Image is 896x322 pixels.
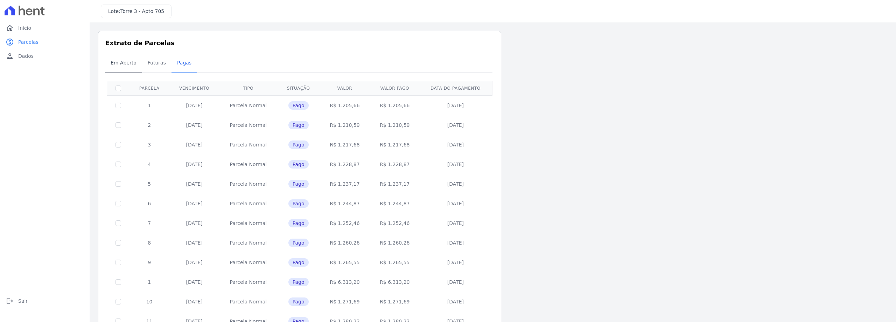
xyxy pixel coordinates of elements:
[320,95,370,115] td: R$ 1.205,66
[320,81,370,95] th: Valor
[288,121,309,129] span: Pago
[420,155,491,174] td: [DATE]
[420,292,491,311] td: [DATE]
[6,297,14,305] i: logout
[219,95,277,115] td: Parcela Normal
[288,219,309,227] span: Pago
[129,233,169,253] td: 8
[219,233,277,253] td: Parcela Normal
[320,115,370,135] td: R$ 1.210,59
[129,95,169,115] td: 1
[420,135,491,155] td: [DATE]
[169,115,219,135] td: [DATE]
[129,272,169,292] td: 1
[129,194,169,213] td: 6
[420,115,491,135] td: [DATE]
[18,25,31,32] span: Início
[115,103,121,108] input: Só é possível selecionar pagamentos em aberto
[3,35,87,49] a: paidParcelas
[129,81,169,95] th: Parcela
[115,201,121,206] input: Só é possível selecionar pagamentos em aberto
[370,115,420,135] td: R$ 1.210,59
[219,115,277,135] td: Parcela Normal
[129,253,169,272] td: 9
[115,162,121,167] input: Só é possível selecionar pagamentos em aberto
[115,240,121,246] input: Só é possível selecionar pagamentos em aberto
[219,213,277,233] td: Parcela Normal
[370,213,420,233] td: R$ 1.252,46
[320,135,370,155] td: R$ 1.217,68
[288,199,309,208] span: Pago
[370,272,420,292] td: R$ 6.313,20
[219,253,277,272] td: Parcela Normal
[105,38,494,48] h3: Extrato de Parcelas
[370,95,420,115] td: R$ 1.205,66
[288,141,309,149] span: Pago
[320,213,370,233] td: R$ 1.252,46
[370,155,420,174] td: R$ 1.228,87
[320,174,370,194] td: R$ 1.237,17
[142,54,171,73] a: Futuras
[370,194,420,213] td: R$ 1.244,87
[115,299,121,304] input: Só é possível selecionar pagamentos em aberto
[320,272,370,292] td: R$ 6.313,20
[288,101,309,110] span: Pago
[219,81,277,95] th: Tipo
[320,253,370,272] td: R$ 1.265,55
[420,194,491,213] td: [DATE]
[115,181,121,187] input: Só é possível selecionar pagamentos em aberto
[115,260,121,265] input: Só é possível selecionar pagamentos em aberto
[105,54,142,73] a: Em Aberto
[108,8,164,15] h3: Lote:
[370,253,420,272] td: R$ 1.265,55
[129,174,169,194] td: 5
[18,53,34,60] span: Dados
[277,81,320,95] th: Situação
[129,292,169,311] td: 10
[3,49,87,63] a: personDados
[115,142,121,148] input: Só é possível selecionar pagamentos em aberto
[420,233,491,253] td: [DATE]
[143,56,170,70] span: Futuras
[129,213,169,233] td: 7
[370,233,420,253] td: R$ 1.260,26
[219,272,277,292] td: Parcela Normal
[173,56,196,70] span: Pagas
[3,21,87,35] a: homeInício
[288,160,309,169] span: Pago
[6,38,14,46] i: paid
[320,194,370,213] td: R$ 1.244,87
[169,194,219,213] td: [DATE]
[3,294,87,308] a: logoutSair
[288,297,309,306] span: Pago
[169,272,219,292] td: [DATE]
[320,292,370,311] td: R$ 1.271,69
[169,95,219,115] td: [DATE]
[288,278,309,286] span: Pago
[219,135,277,155] td: Parcela Normal
[219,292,277,311] td: Parcela Normal
[115,220,121,226] input: Só é possível selecionar pagamentos em aberto
[219,155,277,174] td: Parcela Normal
[169,253,219,272] td: [DATE]
[370,292,420,311] td: R$ 1.271,69
[420,272,491,292] td: [DATE]
[288,258,309,267] span: Pago
[169,135,219,155] td: [DATE]
[169,174,219,194] td: [DATE]
[171,54,197,73] a: Pagas
[370,135,420,155] td: R$ 1.217,68
[420,213,491,233] td: [DATE]
[6,52,14,60] i: person
[6,24,14,32] i: home
[129,115,169,135] td: 2
[320,233,370,253] td: R$ 1.260,26
[169,155,219,174] td: [DATE]
[219,194,277,213] td: Parcela Normal
[129,155,169,174] td: 4
[370,174,420,194] td: R$ 1.237,17
[320,155,370,174] td: R$ 1.228,87
[169,233,219,253] td: [DATE]
[420,81,491,95] th: Data do pagamento
[169,292,219,311] td: [DATE]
